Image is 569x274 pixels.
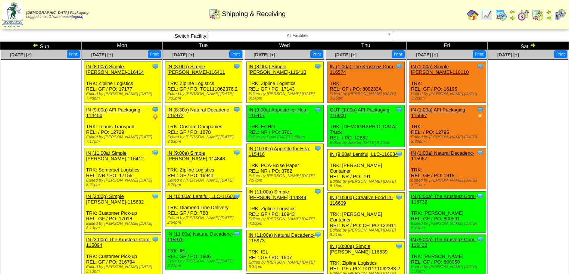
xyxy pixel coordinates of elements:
[330,243,388,255] a: IN (10:00a) Simple [PERSON_NAME]-116639
[249,64,307,75] a: IN (8:00a) Simple [PERSON_NAME]-116410
[554,50,567,58] button: Print
[91,52,113,57] a: [DATE] [+]
[416,52,438,57] a: [DATE] [+]
[167,216,242,225] div: Edited by [PERSON_NAME] [DATE] 2:54pm
[86,64,144,75] a: IN (8:00a) Simple [PERSON_NAME]-116414
[86,237,151,248] a: IN (3:00p) The Krusteaz Com-115094
[165,105,242,146] div: TRK: Custom Companies REL: GF / PO: 1878
[233,106,240,113] img: Tooltip
[2,2,23,27] img: zoroco-logo-small.webp
[244,42,325,50] td: Wed
[476,106,484,113] img: Tooltip
[172,52,194,57] a: [DATE] [+]
[167,178,242,187] div: Edited by [PERSON_NAME] [DATE] 5:29pm
[409,148,486,189] div: TRK: REL: GF / PO: 1918
[165,62,242,103] div: TRK: Zipline Logistics REL: GF / PO: TO1111062376.2
[165,192,242,227] div: TRK: Diamond Line Delivery REL: GF / PO: 788
[86,265,161,274] div: Edited by [PERSON_NAME] [DATE] 2:13pm
[395,242,403,250] img: Tooltip
[330,151,398,157] a: IN (9:00a) Lentiful, LLC-116034
[167,150,225,161] a: IN (9:00a) Simple [PERSON_NAME]-114848
[330,64,395,75] a: IN (1:00a) The Krusteaz Com-116574
[335,52,357,57] a: [DATE] [+]
[314,145,321,152] img: Tooltip
[392,50,405,58] button: Print
[167,135,242,144] div: Edited by [PERSON_NAME] [DATE] 8:03pm
[530,42,536,48] img: arrowright.gif
[554,9,566,21] img: calendarcustomer.gif
[167,92,242,101] div: Edited by [PERSON_NAME] [DATE] 3:02pm
[152,236,159,243] img: Tooltip
[481,9,493,21] img: line_graph.gif
[411,193,476,205] a: IN (8:00a) The Krusteaz Com-116732
[476,63,484,70] img: Tooltip
[246,187,323,228] div: TRK: Zipline Logistics REL: GF / PO: 16943
[233,63,240,70] img: Tooltip
[395,106,403,113] img: Tooltip
[411,265,486,274] div: Edited by [PERSON_NAME] [DATE] 3:35pm
[167,193,238,199] a: IN (10:00a) Lentiful, LLC-116031
[249,217,323,226] div: Edited by [PERSON_NAME] [DATE] 4:10pm
[497,52,519,57] span: [DATE] [+]
[509,9,515,15] img: arrowleft.gif
[328,149,405,190] div: TRK: [PERSON_NAME] Container REL: NR / PO: 791
[409,192,486,233] div: TRK: [PERSON_NAME] REL: GF / PO: 800591
[86,135,161,144] div: Edited by [PERSON_NAME] [DATE] 7:17pm
[411,221,486,230] div: Edited by [PERSON_NAME] [DATE] 6:49pm
[246,62,323,103] div: TRK: Zipline Logistics REL: GF / PO: 17143
[165,229,242,270] div: TRK: IEL REL: GF / PO: 1906
[86,92,161,101] div: Edited by [PERSON_NAME] [DATE] 7:48pm
[314,188,321,195] img: Tooltip
[148,50,161,58] button: Print
[86,221,161,230] div: Edited by [PERSON_NAME] [DATE] 8:13pm
[473,50,486,58] button: Print
[411,92,486,101] div: Edited by [PERSON_NAME] [DATE] 3:22pm
[167,259,242,268] div: Edited by [PERSON_NAME] [DATE] 8:23pm
[411,107,467,118] a: IN (1:00a) AFI Packaging-115597
[325,42,407,50] td: Thu
[209,8,221,20] img: calendarinout.gif
[26,11,88,15] span: [DEMOGRAPHIC_DATA] Packaging
[411,64,469,75] a: IN (1:00a) Simple [PERSON_NAME]-110110
[26,11,88,19] span: Logged in as Gfwarehouse
[167,107,231,118] a: IN (8:30a) Natural Decadenc-115972
[395,150,403,158] img: Tooltip
[546,15,552,21] img: arrowright.gif
[314,231,321,239] img: Tooltip
[330,92,404,101] div: Edited by [PERSON_NAME] [DATE] 3:25pm
[411,135,486,144] div: Edited by [PERSON_NAME] [DATE] 3:33pm
[330,228,404,237] div: Edited by [PERSON_NAME] [DATE] 6:21pm
[476,236,484,243] img: Tooltip
[328,62,405,103] div: TRK: REL: GF / PO: 800233A
[71,15,84,19] a: (logout)
[246,230,323,271] div: TRK: IEL REL: GF / PO: 1907
[411,237,476,248] a: IN (9:00a) The Krusteaz Com-115422
[249,189,307,200] a: IN (11:00a) Simple [PERSON_NAME]-114849
[152,192,159,200] img: Tooltip
[0,42,82,50] td: Sun
[84,105,161,146] div: TRK: Teams Transport REL: / PO: 12729
[476,192,484,200] img: Tooltip
[546,9,552,15] img: arrowleft.gif
[167,231,233,242] a: IN (11:00a) Natural Decadenc-115976
[476,113,484,121] img: PO
[233,149,240,157] img: Tooltip
[32,42,38,48] img: arrowleft.gif
[10,52,32,57] a: [DATE] [+]
[330,195,393,206] a: IN (10:00a) Creative Food In-116609
[249,135,323,139] div: Edited by Bpali [DATE] 9:55pm
[254,52,275,57] a: [DATE] [+]
[86,107,142,118] a: IN (9:00a) AFI Packaging-114400
[409,105,486,146] div: TRK: REL: / PO: 12795
[314,63,321,70] img: Tooltip
[310,50,323,58] button: Print
[328,105,405,147] div: TRK: [DEMOGRAPHIC_DATA] Truck REL: / PO: 12862
[222,10,286,18] span: Shipping & Receiving
[246,105,323,142] div: TRK: ECHO REL: NR / PO: 3781
[84,192,161,233] div: TRK: Customer Pick-up REL: GF / PO: 17018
